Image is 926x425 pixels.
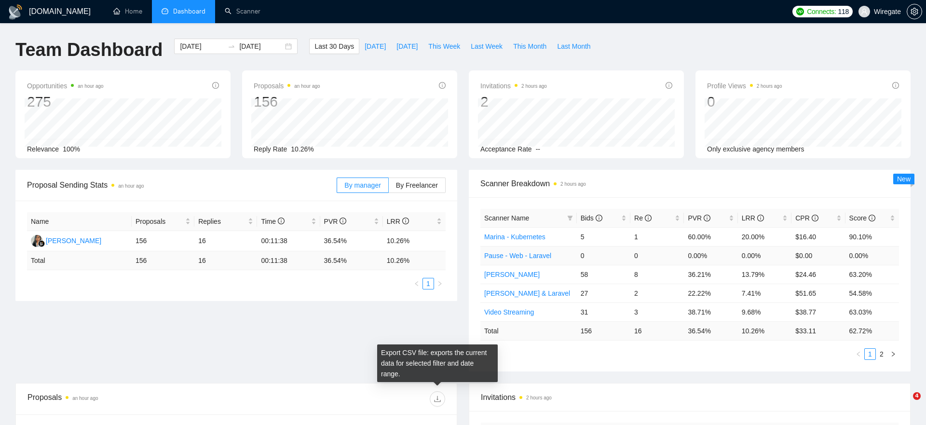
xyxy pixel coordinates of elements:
[738,321,791,340] td: 10.26 %
[684,321,737,340] td: 36.54 %
[320,231,383,251] td: 36.54%
[132,251,194,270] td: 156
[887,348,899,360] li: Next Page
[738,246,791,265] td: 0.00%
[173,7,205,15] span: Dashboard
[254,80,320,92] span: Proposals
[536,145,540,153] span: --
[567,215,573,221] span: filter
[577,227,630,246] td: 5
[577,321,630,340] td: 156
[890,351,896,357] span: right
[132,231,194,251] td: 156
[414,281,420,287] span: left
[261,218,284,225] span: Time
[291,145,313,153] span: 10.26%
[791,246,845,265] td: $0.00
[845,302,899,321] td: 63.03%
[845,246,899,265] td: 0.00%
[365,41,386,52] span: [DATE]
[46,235,101,246] div: [PERSON_NAME]
[630,284,684,302] td: 2
[320,251,383,270] td: 36.54 %
[38,240,45,247] img: gigradar-bm.png
[8,4,23,20] img: logo
[15,39,163,61] h1: Team Dashboard
[198,216,246,227] span: Replies
[430,395,445,403] span: download
[849,214,875,222] span: Score
[383,251,446,270] td: 10.26 %
[684,284,737,302] td: 22.22%
[113,7,142,15] a: homeHome
[707,145,804,153] span: Only exclusive agency members
[254,145,287,153] span: Reply Rate
[666,82,672,89] span: info-circle
[72,396,98,401] time: an hour ago
[434,278,446,289] button: right
[396,41,418,52] span: [DATE]
[560,181,586,187] time: 2 hours ago
[738,265,791,284] td: 13.79%
[907,8,922,15] a: setting
[423,278,434,289] a: 1
[383,231,446,251] td: 10.26%
[257,231,320,251] td: 00:11:38
[892,82,899,89] span: info-circle
[707,80,782,92] span: Profile Views
[645,215,652,221] span: info-circle
[845,227,899,246] td: 90.10%
[807,6,836,17] span: Connects:
[31,235,43,247] img: GA
[795,214,818,222] span: CPR
[484,252,551,260] a: Pause - Web - Laravel
[838,6,849,17] span: 118
[557,41,590,52] span: Last Month
[738,302,791,321] td: 9.68%
[359,39,391,54] button: [DATE]
[526,395,552,400] time: 2 hours ago
[791,227,845,246] td: $16.40
[481,391,899,403] span: Invitations
[577,246,630,265] td: 0
[136,216,183,227] span: Proposals
[865,349,875,359] a: 1
[194,251,257,270] td: 16
[239,41,283,52] input: End date
[684,227,737,246] td: 60.00%
[27,179,337,191] span: Proposal Sending Stats
[876,348,887,360] li: 2
[439,82,446,89] span: info-circle
[324,218,347,225] span: PVR
[876,349,887,359] a: 2
[27,80,104,92] span: Opportunities
[869,215,875,221] span: info-circle
[471,41,503,52] span: Last Week
[465,39,508,54] button: Last Week
[194,231,257,251] td: 16
[27,212,132,231] th: Name
[484,289,570,297] a: [PERSON_NAME] & Laravel
[411,278,422,289] li: Previous Page
[377,344,498,382] div: Export CSV file: exports the current data for selected filter and date range.
[707,93,782,111] div: 0
[738,227,791,246] td: 20.00%
[257,251,320,270] td: 00:11:38
[864,348,876,360] li: 1
[484,271,540,278] a: [PERSON_NAME]
[484,308,534,316] a: Video Streaming
[845,265,899,284] td: 63.20%
[228,42,235,50] span: swap-right
[314,41,354,52] span: Last 30 Days
[688,214,710,222] span: PVR
[162,8,168,14] span: dashboard
[480,80,547,92] span: Invitations
[27,145,59,153] span: Relevance
[913,392,921,400] span: 4
[887,348,899,360] button: right
[387,218,409,225] span: LRR
[853,348,864,360] li: Previous Page
[228,42,235,50] span: to
[344,181,381,189] span: By manager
